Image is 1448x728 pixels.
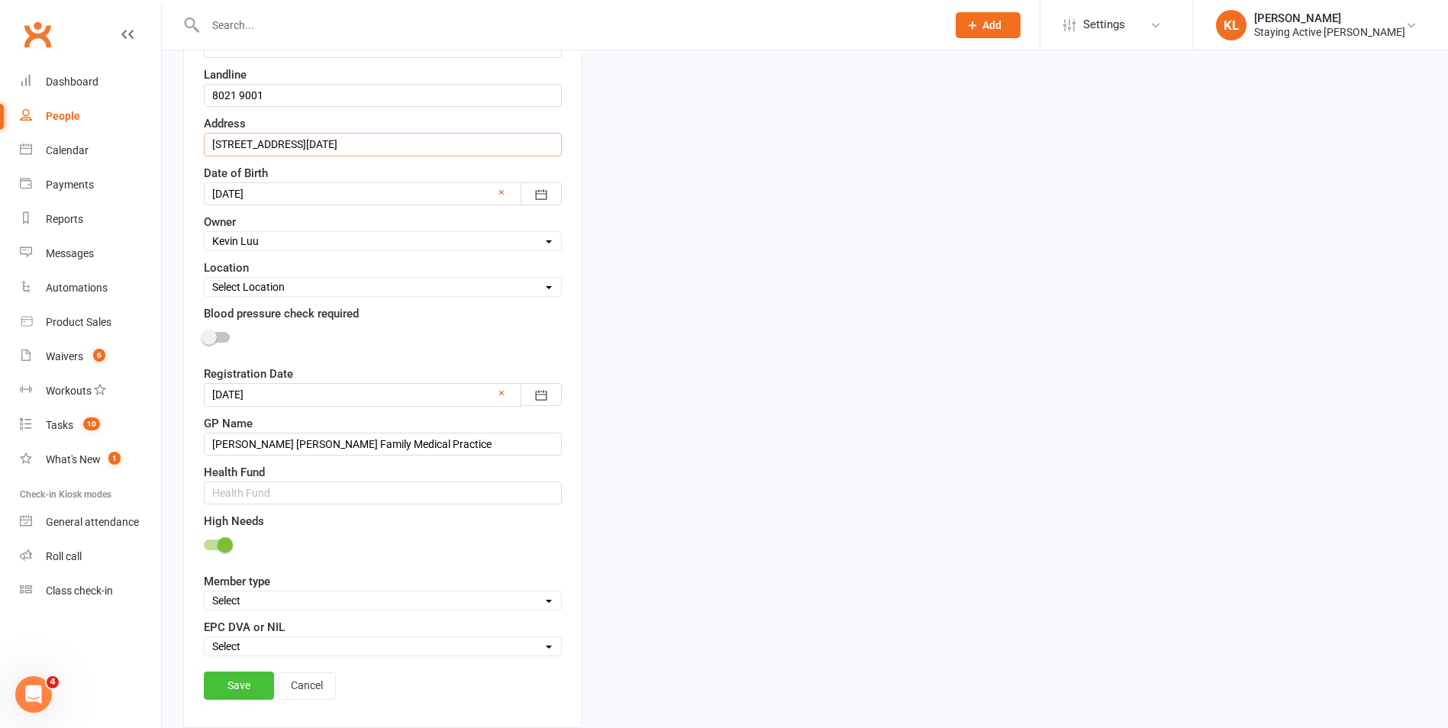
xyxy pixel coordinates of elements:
a: Class kiosk mode [20,574,161,608]
a: Clubworx [18,15,56,53]
div: What's New [46,453,101,465]
div: Reports [46,213,83,225]
label: Owner [204,213,236,231]
div: Roll call [46,550,82,562]
div: Product Sales [46,316,111,328]
a: Save [204,672,274,699]
div: People [46,110,80,122]
span: 6 [93,349,105,362]
span: 10 [83,417,100,430]
label: High Needs [204,512,264,530]
a: Product Sales [20,305,161,340]
a: Waivers 6 [20,340,161,374]
div: Automations [46,282,108,294]
div: KL [1216,10,1246,40]
span: 4 [47,676,59,688]
label: Date of Birth [204,164,268,182]
a: Payments [20,168,161,202]
div: [PERSON_NAME] [1254,11,1405,25]
label: Address [204,114,246,133]
label: Landline [204,66,247,84]
label: Health Fund [204,463,265,482]
div: Workouts [46,385,92,397]
a: People [20,99,161,134]
a: Messages [20,237,161,271]
div: Class check-in [46,585,113,597]
a: Reports [20,202,161,237]
div: Payments [46,179,94,191]
label: Location [204,259,249,277]
div: Messages [46,247,94,259]
a: Tasks 10 [20,408,161,443]
a: What's New1 [20,443,161,477]
a: Dashboard [20,65,161,99]
a: Cancel [278,672,336,700]
label: EPC DVA or NIL [204,618,285,636]
iframe: Intercom live chat [15,676,52,713]
label: Registration Date [204,365,293,383]
button: Add [956,12,1021,38]
a: Workouts [20,374,161,408]
input: Landline [204,84,562,107]
label: GP Name [204,414,253,433]
label: Member type [204,572,270,591]
div: Staying Active [PERSON_NAME] [1254,25,1405,39]
a: Calendar [20,134,161,168]
a: × [498,384,505,402]
div: Dashboard [46,76,98,88]
div: Tasks [46,419,73,431]
span: Settings [1083,8,1125,42]
div: Calendar [46,144,89,156]
input: Address [204,133,562,156]
a: × [498,183,505,201]
input: Health Fund [204,482,562,504]
label: Blood pressure check required [204,304,359,323]
span: 1 [108,452,121,465]
a: Roll call [20,540,161,574]
a: General attendance kiosk mode [20,505,161,540]
a: Automations [20,271,161,305]
input: Search... [201,14,936,36]
span: Add [982,19,1001,31]
input: GP Name [204,433,562,456]
div: Waivers [46,350,83,362]
div: General attendance [46,516,139,528]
